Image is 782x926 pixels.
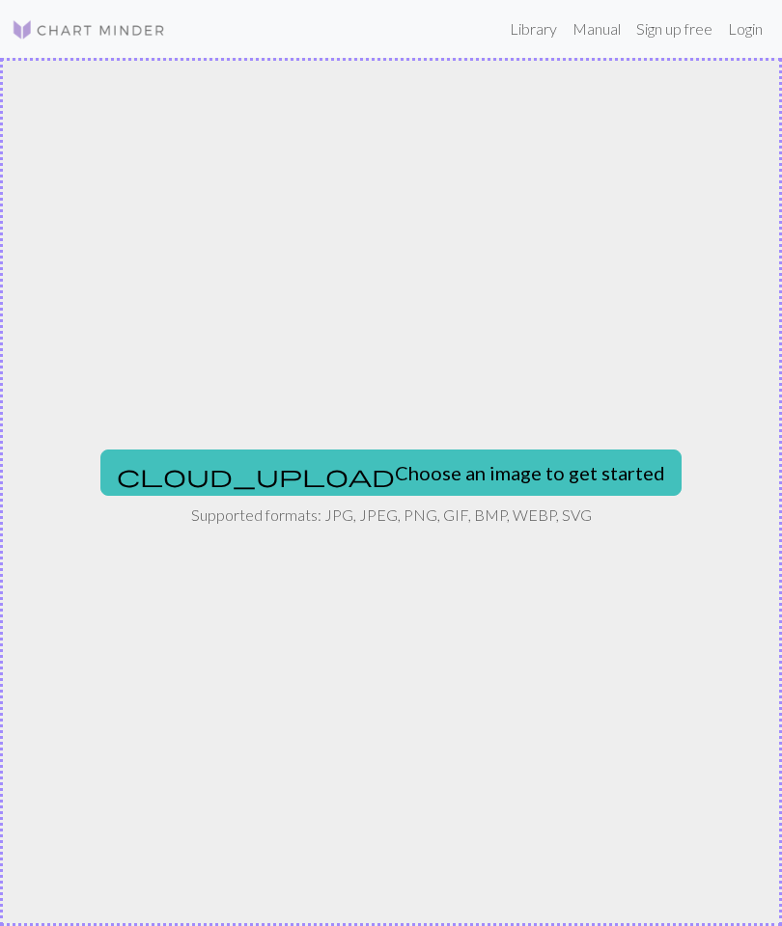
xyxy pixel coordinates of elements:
a: Login [720,10,770,48]
p: Supported formats: JPG, JPEG, PNG, GIF, BMP, WEBP, SVG [191,504,592,527]
a: Manual [565,10,628,48]
button: Choose an image to get started [100,449,682,496]
img: Logo [12,18,166,41]
a: Library [502,10,565,48]
span: cloud_upload [117,462,395,489]
a: Sign up free [628,10,720,48]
